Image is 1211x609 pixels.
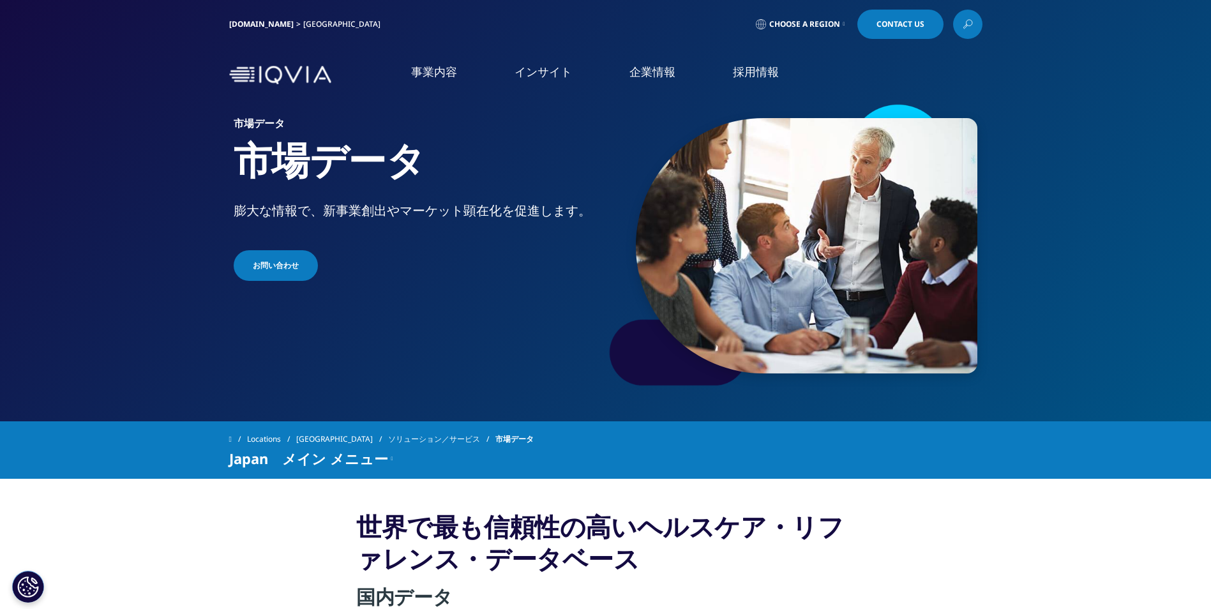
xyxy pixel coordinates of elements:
a: お問い合わせ [234,250,318,281]
a: 採用情報 [733,64,779,80]
span: Contact Us [876,20,924,28]
span: Japan メイン メニュー [229,451,388,466]
img: 105_sharing-information.jpg [636,118,977,373]
span: 市場データ [495,428,534,451]
p: 膨大な情報で、新事業創出やマーケット顕在化を促進します。 [234,202,601,227]
h6: 市場データ [234,118,601,136]
h1: 市場データ [234,136,601,202]
a: [DOMAIN_NAME] [229,19,294,29]
a: 事業内容 [411,64,457,80]
button: Cookie 設定 [12,571,44,603]
a: Contact Us [857,10,944,39]
span: お問い合わせ [253,260,299,271]
div: [GEOGRAPHIC_DATA] [303,19,386,29]
a: 企業情報 [629,64,675,80]
a: ソリューション／サービス [388,428,495,451]
a: Locations [247,428,296,451]
nav: Primary [336,45,982,105]
h3: 世界で最も信頼性の高いヘルスケア・リファレンス・データベース [356,511,855,584]
a: [GEOGRAPHIC_DATA] [296,428,388,451]
a: インサイト [515,64,572,80]
span: Choose a Region [769,19,840,29]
